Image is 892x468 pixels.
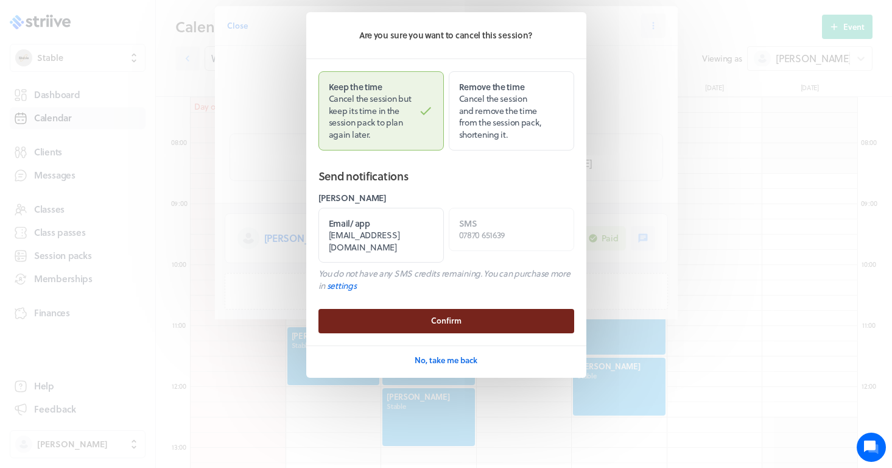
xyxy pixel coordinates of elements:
span: Cancel the session but keep its time in the session pack to plan again later. [329,92,412,141]
button: New conversation [19,142,225,166]
strong: Email / app [329,217,370,230]
strong: SMS [459,217,477,230]
button: Confirm [318,309,574,333]
h1: Hi [PERSON_NAME] [18,59,225,79]
span: No, take me back [415,355,477,366]
span: New conversation [79,149,146,159]
button: No, take me back [415,349,477,373]
span: Cancel the session and remove the time from the session pack, shortening it. [459,92,541,141]
p: You do not have any SMS credits remaining. You can purchase more in [318,268,574,291]
label: [PERSON_NAME] [318,192,574,204]
h2: We're here to help. Ask us anything! [18,81,225,120]
input: Search articles [35,210,217,234]
a: settings [327,279,357,292]
h2: Send notifications [318,168,574,185]
span: [EMAIL_ADDRESS][DOMAIN_NAME] [329,229,400,253]
iframe: gist-messenger-bubble-iframe [857,433,886,462]
span: 07870 651639 [459,229,505,241]
p: Find an answer quickly [16,190,227,204]
span: Confirm [431,315,462,326]
strong: Keep the time [329,80,382,93]
p: Are you sure you want to cancel this session? [318,29,574,41]
strong: Remove the time [459,80,525,93]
